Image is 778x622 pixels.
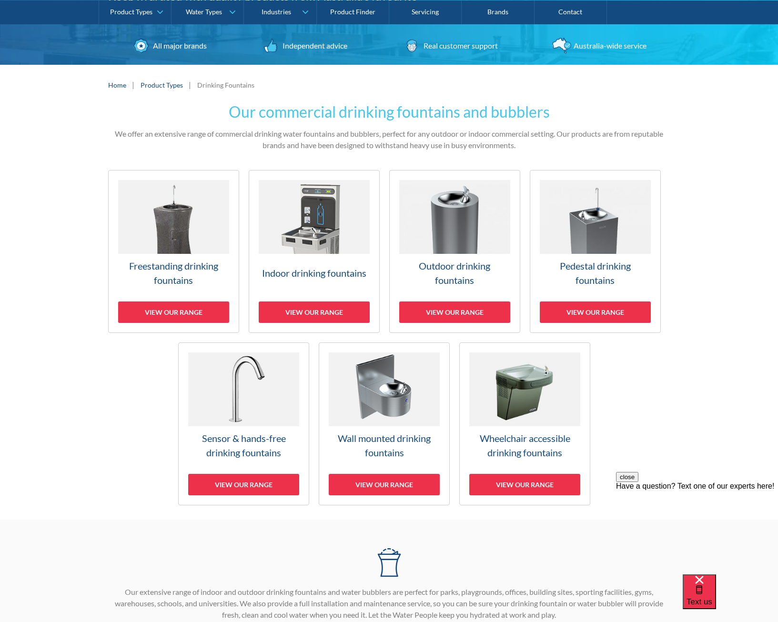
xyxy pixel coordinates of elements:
[683,574,778,622] iframe: podium webchat widget bubble
[108,586,670,621] p: Our extensive range of indoor and outdoor drinking fountains and water bubblers are perfect for p...
[108,100,670,123] h2: Our commercial drinking fountains and bubblers
[259,266,370,280] h3: Indoor drinking fountains
[108,170,239,333] a: Freestanding drinking fountainsView our range
[197,80,254,90] div: Drinking Fountains
[262,8,291,16] div: Industries
[616,472,778,586] iframe: podium webchat widget prompt
[540,301,651,323] div: View our range
[459,342,590,505] a: Wheelchair accessible drinking fountainsView our range
[188,474,299,495] div: View our range
[259,301,370,323] div: View our range
[399,259,510,287] h3: Outdoor drinking fountains
[188,79,192,90] div: |
[118,259,229,287] h3: Freestanding drinking fountains
[540,259,651,287] h3: Pedestal drinking fountains
[571,40,647,51] div: Australia-wide service
[319,342,450,505] a: Wall mounted drinking fountainsView our range
[186,8,222,16] div: Water Types
[151,40,207,51] div: All major brands
[469,474,580,495] div: View our range
[329,431,440,460] h3: Wall mounted drinking fountains
[399,301,510,323] div: View our range
[141,80,183,90] a: Product Types
[530,170,661,333] a: Pedestal drinking fountainsView our range
[131,79,136,90] div: |
[389,170,520,333] a: Outdoor drinking fountainsView our range
[421,40,498,51] div: Real customer support
[249,170,380,333] a: Indoor drinking fountainsView our range
[329,474,440,495] div: View our range
[118,301,229,323] div: View our range
[108,80,126,90] a: Home
[178,342,309,505] a: Sensor & hands-free drinking fountainsView our range
[188,431,299,460] h3: Sensor & hands-free drinking fountains
[280,40,347,51] div: Independent advice
[110,8,152,16] div: Product Types
[108,128,670,151] p: We offer an extensive range of commercial drinking water fountains and bubblers, perfect for any ...
[469,431,580,460] h3: Wheelchair accessible drinking fountains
